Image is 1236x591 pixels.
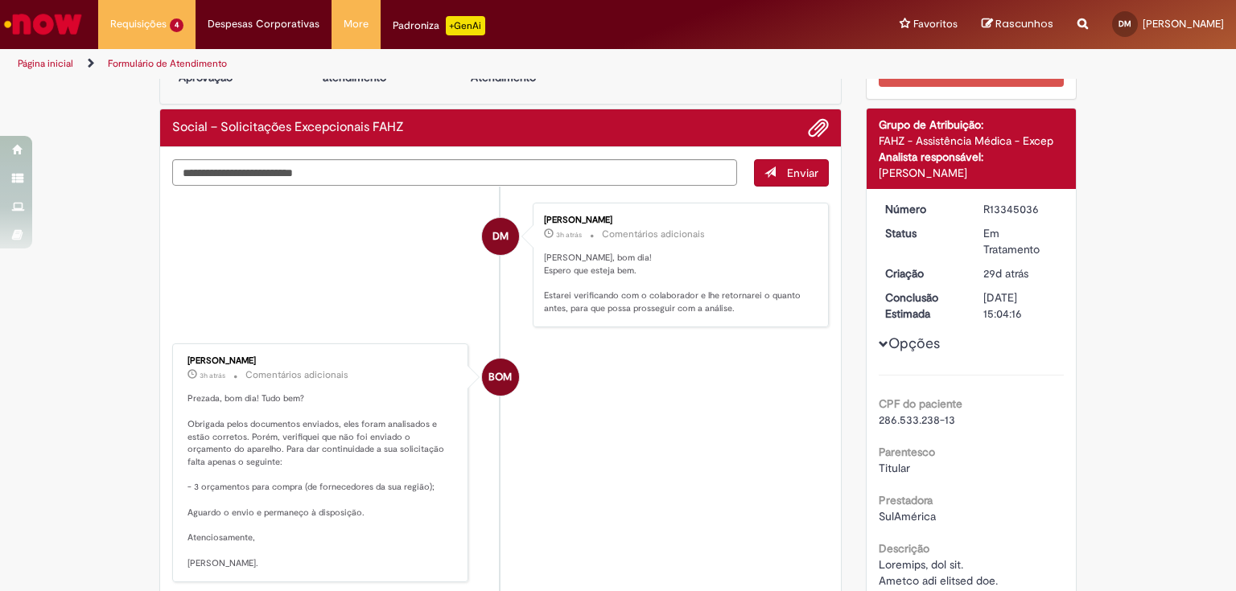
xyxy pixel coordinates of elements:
[18,57,73,70] a: Página inicial
[172,159,737,187] textarea: Digite sua mensagem aqui...
[1119,18,1131,29] span: DM
[245,368,348,382] small: Comentários adicionais
[110,16,167,32] span: Requisições
[983,265,1058,281] div: 01/08/2025 11:12:17
[879,396,962,411] b: CPF do paciente
[602,228,705,241] small: Comentários adicionais
[492,217,509,256] span: DM
[879,461,910,475] span: Titular
[544,215,812,225] div: [PERSON_NAME]
[873,265,972,281] dt: Criação
[170,18,183,32] span: 4
[1143,17,1224,31] span: [PERSON_NAME]
[983,201,1058,217] div: R13345036
[2,8,84,40] img: ServiceNow
[983,266,1028,281] span: 29d atrás
[208,16,319,32] span: Despesas Corporativas
[200,371,225,380] time: 29/08/2025 11:13:05
[556,230,582,240] span: 3h atrás
[879,165,1065,181] div: [PERSON_NAME]
[879,541,929,556] b: Descrição
[873,225,972,241] dt: Status
[172,121,404,135] h2: Social – Solicitações Excepcionais FAHZ Histórico de tíquete
[983,289,1058,322] div: [DATE] 15:04:16
[879,445,935,459] b: Parentesco
[187,356,455,366] div: [PERSON_NAME]
[12,49,812,79] ul: Trilhas de página
[995,16,1053,31] span: Rascunhos
[983,266,1028,281] time: 01/08/2025 11:12:17
[879,493,933,507] b: Prestadora
[482,359,519,396] div: BRUNA OLIVEIRA MAIA
[879,133,1065,149] div: FAHZ - Assistência Médica - Excep
[879,117,1065,133] div: Grupo de Atribuição:
[879,149,1065,165] div: Analista responsável:
[983,225,1058,257] div: Em Tratamento
[879,412,955,427] span: 286.533.238-13
[488,358,512,396] span: BOM
[787,166,818,180] span: Enviar
[754,159,829,187] button: Enviar
[913,16,958,32] span: Favoritos
[200,371,225,380] span: 3h atrás
[556,230,582,240] time: 29/08/2025 11:36:41
[873,201,972,217] dt: Número
[344,16,369,32] span: More
[982,17,1053,32] a: Rascunhos
[446,16,485,35] p: +GenAi
[808,117,829,138] button: Adicionar anexos
[482,218,519,255] div: Daniela Morais
[393,16,485,35] div: Padroniza
[879,509,936,523] span: SulAmérica
[108,57,227,70] a: Formulário de Atendimento
[873,289,972,322] dt: Conclusão Estimada
[544,252,812,315] p: [PERSON_NAME], bom dia! Espero que esteja bem. Estarei verificando com o colaborador e lhe retorn...
[187,392,455,569] p: Prezada, bom dia! Tudo bem? Obrigada pelos documentos enviados, eles foram analisados e estão cor...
